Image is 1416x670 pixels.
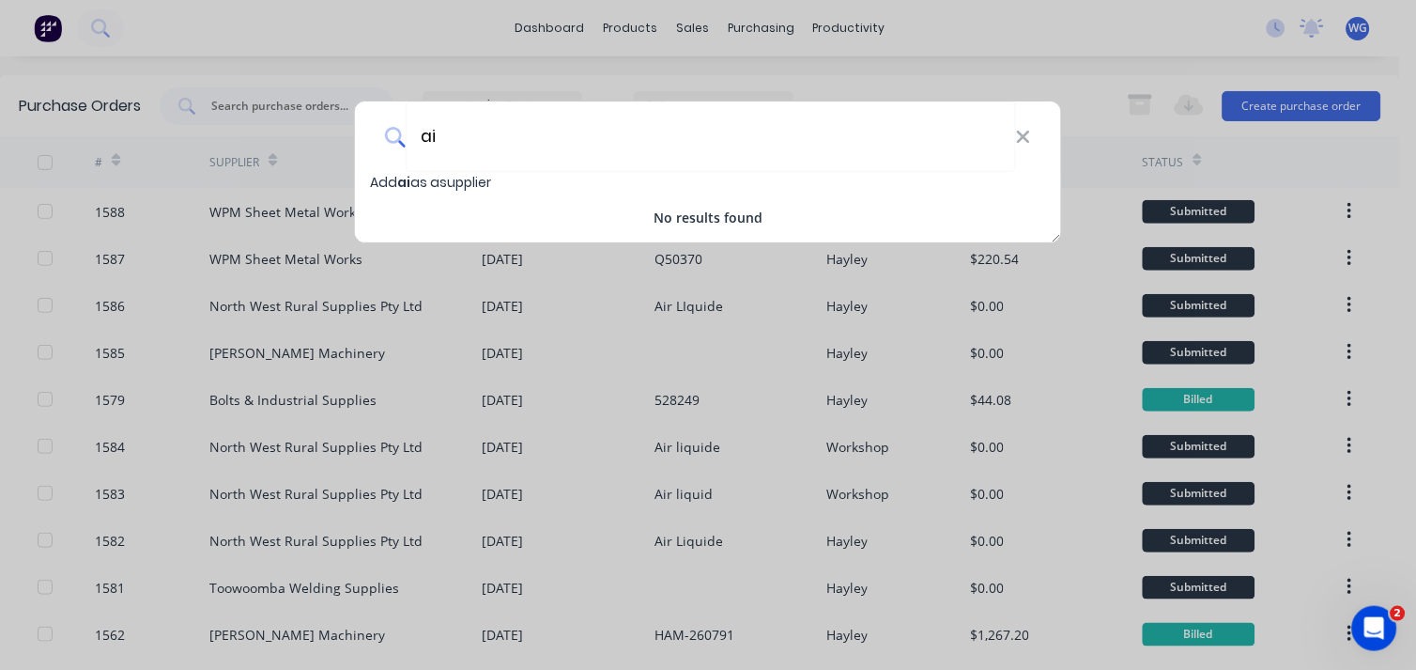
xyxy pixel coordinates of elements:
[406,101,1016,172] input: Enter a supplier name to create a new order...
[355,208,1061,227] div: No results found
[1352,606,1397,651] iframe: Intercom live chat
[370,173,491,192] span: Add as a supplier
[397,173,410,192] span: ai
[1391,606,1406,621] span: 2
